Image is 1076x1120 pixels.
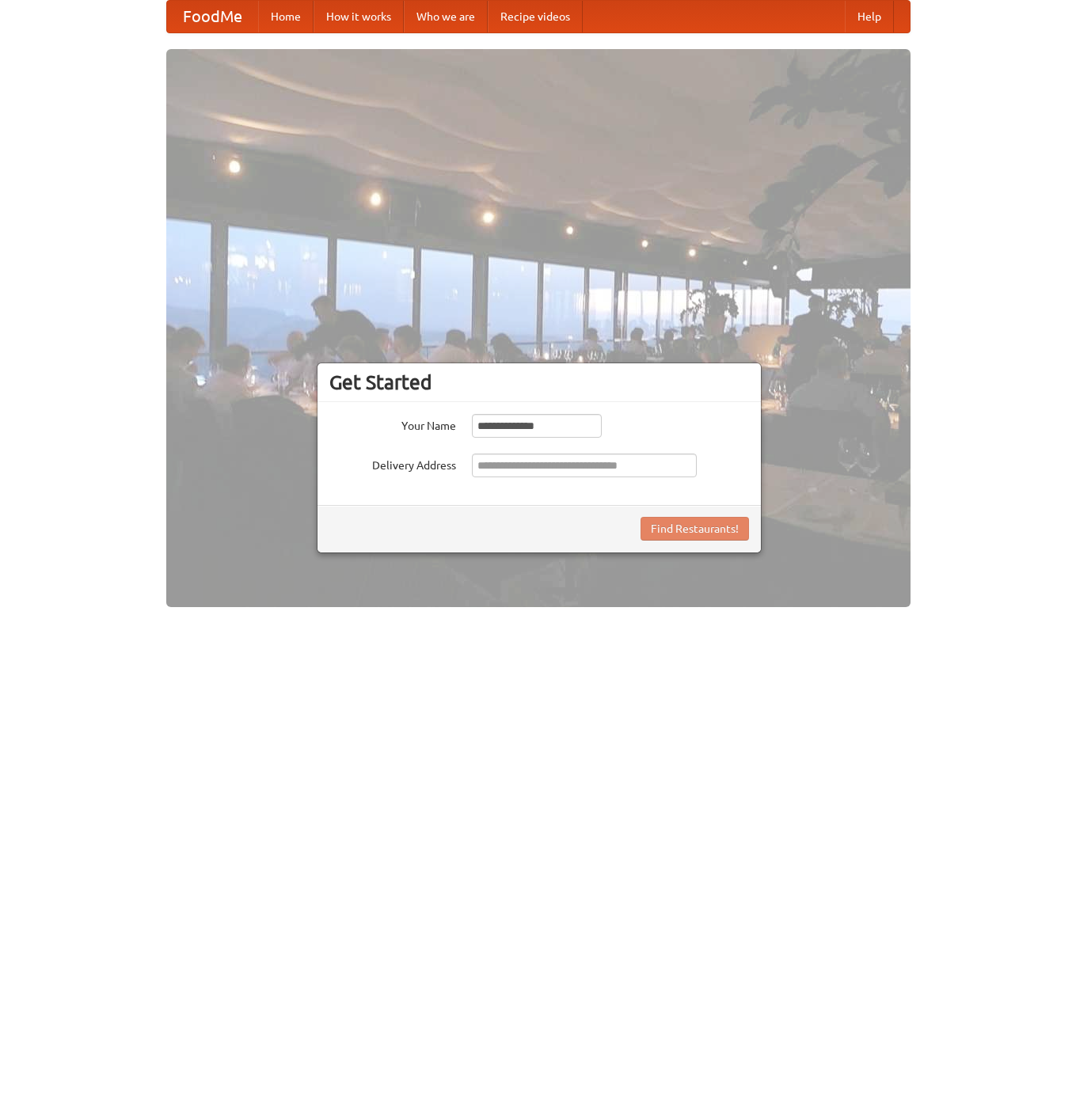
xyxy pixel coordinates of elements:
[641,517,749,541] button: Find Restaurants!
[329,454,456,473] label: Delivery Address
[404,1,488,32] a: Who we are
[167,1,258,32] a: FoodMe
[845,1,894,32] a: Help
[314,1,404,32] a: How it works
[329,370,749,394] h3: Get Started
[329,414,456,434] label: Your Name
[488,1,583,32] a: Recipe videos
[258,1,314,32] a: Home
